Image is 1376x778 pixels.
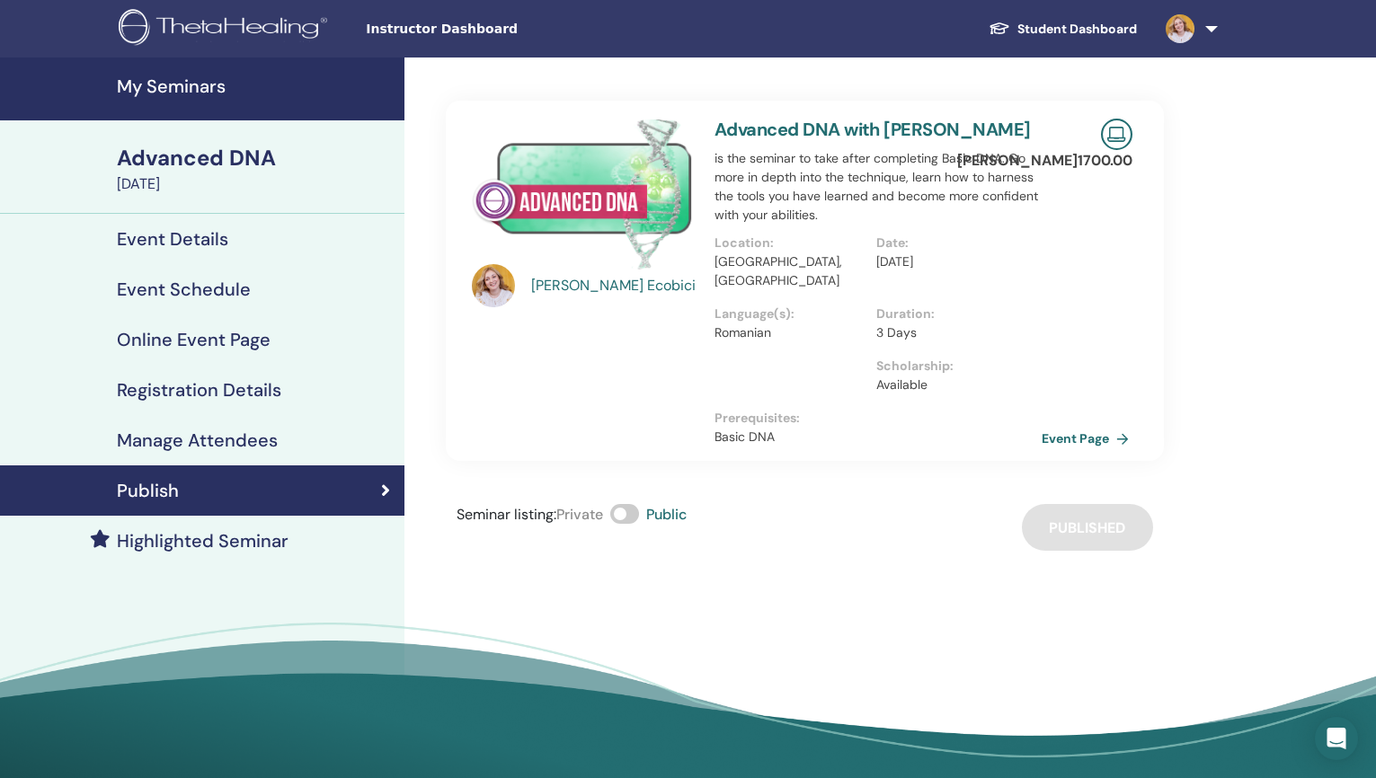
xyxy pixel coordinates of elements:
h4: Registration Details [117,379,281,401]
img: default.jpg [472,264,515,307]
span: Public [646,505,687,524]
div: Open Intercom Messenger [1315,717,1358,760]
img: default.jpg [1166,14,1194,43]
h4: Event Schedule [117,278,251,300]
h4: Manage Attendees [117,429,278,451]
h4: Publish [117,480,179,501]
p: Date : [876,234,1027,252]
p: Language(s) : [715,305,866,323]
p: Available [876,376,1027,394]
p: [PERSON_NAME] 1700.00 [957,150,1132,172]
h4: Event Details [117,228,228,250]
span: Private [556,505,603,524]
div: Advanced DNA [117,143,394,173]
div: [DATE] [117,173,394,195]
p: Duration : [876,305,1027,323]
p: Basic DNA [715,428,1039,446]
p: Prerequisites : [715,409,1039,428]
a: Event Page [1042,425,1136,452]
img: graduation-cap-white.svg [989,21,1010,36]
h4: My Seminars [117,75,394,97]
a: [PERSON_NAME] Ecobici [531,275,697,296]
p: is the seminar to take after completing Basic DNA. Go more in depth into the technique, learn how... [715,149,1039,225]
img: logo.png [119,9,333,49]
p: 3 Days [876,323,1027,342]
span: Seminar listing : [457,505,556,524]
p: Location : [715,234,866,252]
span: Instructor Dashboard [366,20,635,39]
img: Advanced DNA [472,119,693,270]
a: Advanced DNA[DATE] [106,143,404,195]
img: Live Online Seminar [1101,119,1132,150]
a: Student Dashboard [974,13,1151,46]
a: Advanced DNA with [PERSON_NAME] [715,118,1030,141]
h4: Highlighted Seminar [117,530,289,552]
p: [DATE] [876,252,1027,271]
p: Scholarship : [876,357,1027,376]
p: [GEOGRAPHIC_DATA], [GEOGRAPHIC_DATA] [715,252,866,290]
p: Romanian [715,323,866,342]
h4: Online Event Page [117,329,271,350]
